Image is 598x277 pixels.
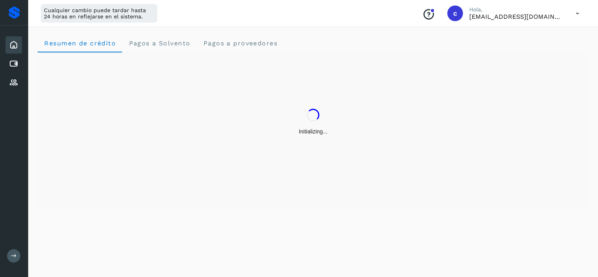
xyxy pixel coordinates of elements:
div: Cualquier cambio puede tardar hasta 24 horas en reflejarse en el sistema. [41,4,157,23]
span: Pagos a proveedores [203,40,277,47]
span: Pagos a Solvento [128,40,190,47]
p: cxp@53cargo.com [469,13,563,20]
p: Hola, [469,6,563,13]
div: Inicio [5,36,22,54]
div: Proveedores [5,74,22,91]
span: Resumen de crédito [44,40,116,47]
div: Cuentas por pagar [5,55,22,72]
